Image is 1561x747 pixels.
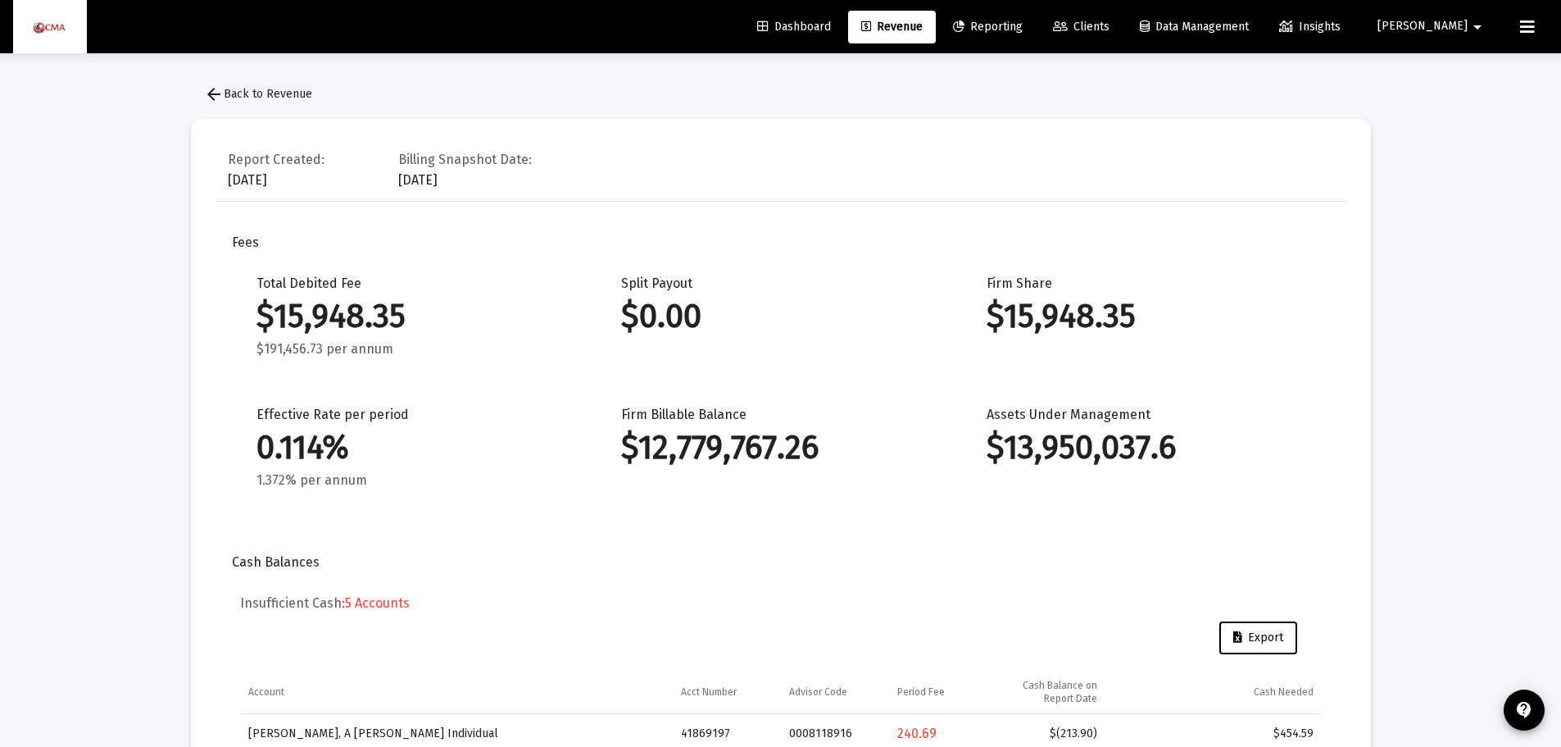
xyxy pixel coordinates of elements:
span: Clients [1053,20,1109,34]
a: Data Management [1127,11,1262,43]
mat-icon: arrow_back [204,84,224,104]
div: Firm Share [987,276,1303,358]
td: Column Cash Needed [1105,671,1322,714]
a: Revenue [848,11,936,43]
div: $191,456.73 per annum [256,341,573,358]
td: Column Acct Number [673,671,781,714]
mat-icon: arrow_drop_down [1468,11,1487,43]
img: Dashboard [25,11,75,43]
div: Cash Needed [1254,686,1314,699]
mat-icon: contact_support [1514,700,1534,720]
div: Account [248,686,284,699]
div: 0.114% [256,440,573,456]
span: Export [1233,631,1283,645]
div: Cash Balances [232,554,1330,571]
td: Column Cash Balance on Report Date [997,671,1105,714]
td: Column Advisor Code [781,671,889,714]
div: $15,948.35 [987,308,1303,325]
div: $15,948.35 [256,308,573,325]
div: Total Debited Fee [256,276,573,358]
div: 240.69 [897,726,989,742]
div: $12,779,767.26 [621,440,937,456]
div: Period Fee [897,686,945,699]
div: Cash Balance on Report Date [1005,679,1097,705]
a: Insights [1266,11,1354,43]
span: Revenue [861,20,923,34]
div: Fees [232,235,1330,251]
div: Firm Billable Balance [621,407,937,489]
div: [DATE] [228,148,324,189]
button: Back to Revenue [191,78,325,111]
div: $454.59 [1114,726,1314,742]
a: Clients [1040,11,1123,43]
span: Dashboard [757,20,831,34]
div: $(213.90) [1005,726,1097,742]
div: Billing Snapshot Date: [398,152,532,168]
div: Assets Under Management [987,407,1303,489]
td: Column Account [240,671,673,714]
td: Column Period Fee [889,671,997,714]
div: Acct Number [681,686,737,699]
div: Split Payout [621,276,937,358]
button: Export [1219,622,1297,654]
a: Dashboard [744,11,844,43]
span: Insights [1279,20,1341,34]
span: [PERSON_NAME] [1377,20,1468,34]
div: 1.372% per annum [256,472,573,489]
div: Report Created: [228,152,324,168]
div: $0.00 [621,308,937,325]
span: Reporting [953,20,1023,34]
button: [PERSON_NAME] [1358,10,1507,43]
div: Advisor Code [789,686,847,699]
h5: Insufficient Cash: [240,595,1322,612]
span: Back to Revenue [204,87,312,101]
a: Reporting [940,11,1036,43]
div: Effective Rate per period [256,407,573,489]
div: $13,950,037.6 [987,440,1303,456]
div: [DATE] [398,148,532,189]
span: Data Management [1140,20,1249,34]
span: 5 Accounts [345,595,410,611]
